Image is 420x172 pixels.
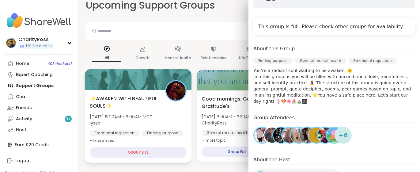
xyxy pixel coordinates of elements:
div: General mental health [295,58,346,64]
p: Relationships [201,54,226,62]
a: irisanne [290,127,307,144]
img: JudithM [327,128,342,143]
h4: About the Host [253,156,415,165]
b: lyssa [90,120,100,126]
a: JudithM [326,127,343,144]
div: Finding purpose [142,130,183,136]
div: General mental health [202,130,253,136]
a: dodi [281,127,298,144]
img: Suze03 [300,128,315,143]
a: Expert Coaching [5,69,73,80]
p: Life Events [239,54,259,62]
a: mrsperozek43 [272,127,289,144]
a: Chat [5,91,73,102]
img: ShareWell Nav Logo [5,10,73,31]
div: Activity [16,116,32,122]
span: ✨AWAKEN WITH BEAUTIFUL SOULS✨ [90,95,159,110]
img: irisanne [291,128,306,143]
a: Activity9+ [5,113,73,124]
span: [DATE] 5:00AM - 6:00AM MDT [90,114,152,120]
div: Logout [15,158,31,164]
img: CharityRoss [6,38,16,48]
div: Finding purpose [253,58,293,64]
h4: Group Attendees [253,114,415,123]
img: mrsperozek43 [273,128,289,143]
div: Chat [16,94,27,100]
h4: This group is full. Please check other groups for availability. [258,23,410,30]
span: Good mornings, Goals and Gratitude's [202,95,269,110]
p: All [92,54,121,62]
a: K [308,127,325,144]
div: Emotional regulation [90,130,140,136]
div: Earn $20 Credit [5,139,73,150]
div: Expert Coaching [16,72,53,78]
a: DanielleC [263,127,281,144]
div: Host [16,127,26,133]
div: CharityRoss [18,36,53,43]
p: Growth [135,54,149,62]
span: 40 Scheduled [47,61,72,66]
span: K [314,129,319,141]
div: Group Full [202,147,272,157]
span: [DATE] 6:00AM - 7:30AM MDT [202,114,262,120]
h4: About this Group [253,45,295,52]
span: 129 Pro credits [26,44,52,49]
img: DanielleC [264,128,280,143]
div: GROUP LIVE [90,147,187,158]
a: Kieran [317,127,334,144]
b: CharityRoss [202,120,227,126]
img: Kieran [318,128,333,143]
a: Recovery [253,127,271,144]
p: You’re a radiant soul waiting to be awaken. 🌞 Join this group as you will be filled with uncondit... [253,67,415,104]
div: Home [16,61,29,67]
img: Recovery [254,128,270,143]
a: Home40Scheduled [5,58,73,69]
div: Emotional regulation [349,58,397,64]
a: Friends [5,102,73,113]
span: + 6 [339,131,348,140]
img: lyssa [166,81,186,101]
a: Suze03 [299,127,316,144]
span: 9 + [66,117,71,122]
a: Logout [5,155,73,166]
p: Mental Health [165,54,191,62]
div: Friends [16,105,32,111]
a: Host [5,124,73,136]
img: dodi [282,128,297,143]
